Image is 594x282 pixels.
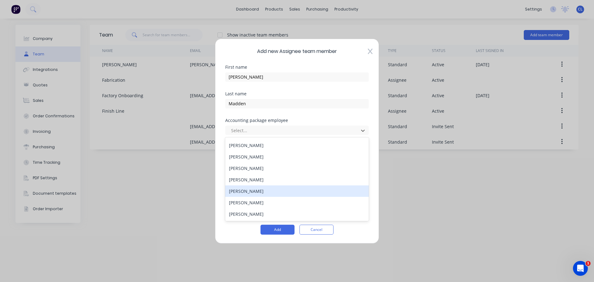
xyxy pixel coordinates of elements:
div: [PERSON_NAME] [225,151,369,162]
div: [PERSON_NAME] [225,162,369,174]
button: Cancel [299,225,334,235]
div: [PERSON_NAME] [225,197,369,208]
div: [PERSON_NAME] [225,219,369,231]
span: Add new Assignee team member [225,47,369,55]
div: [PERSON_NAME] [225,174,369,185]
div: Last name [225,91,369,96]
button: Add [260,225,295,235]
span: 1 [586,261,591,266]
div: [PERSON_NAME] [225,185,369,197]
div: [PERSON_NAME] [225,139,369,151]
div: Accounting package employee [225,118,369,122]
iframe: Intercom live chat [573,261,588,276]
div: First name [225,65,369,69]
div: [PERSON_NAME] [225,208,369,219]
